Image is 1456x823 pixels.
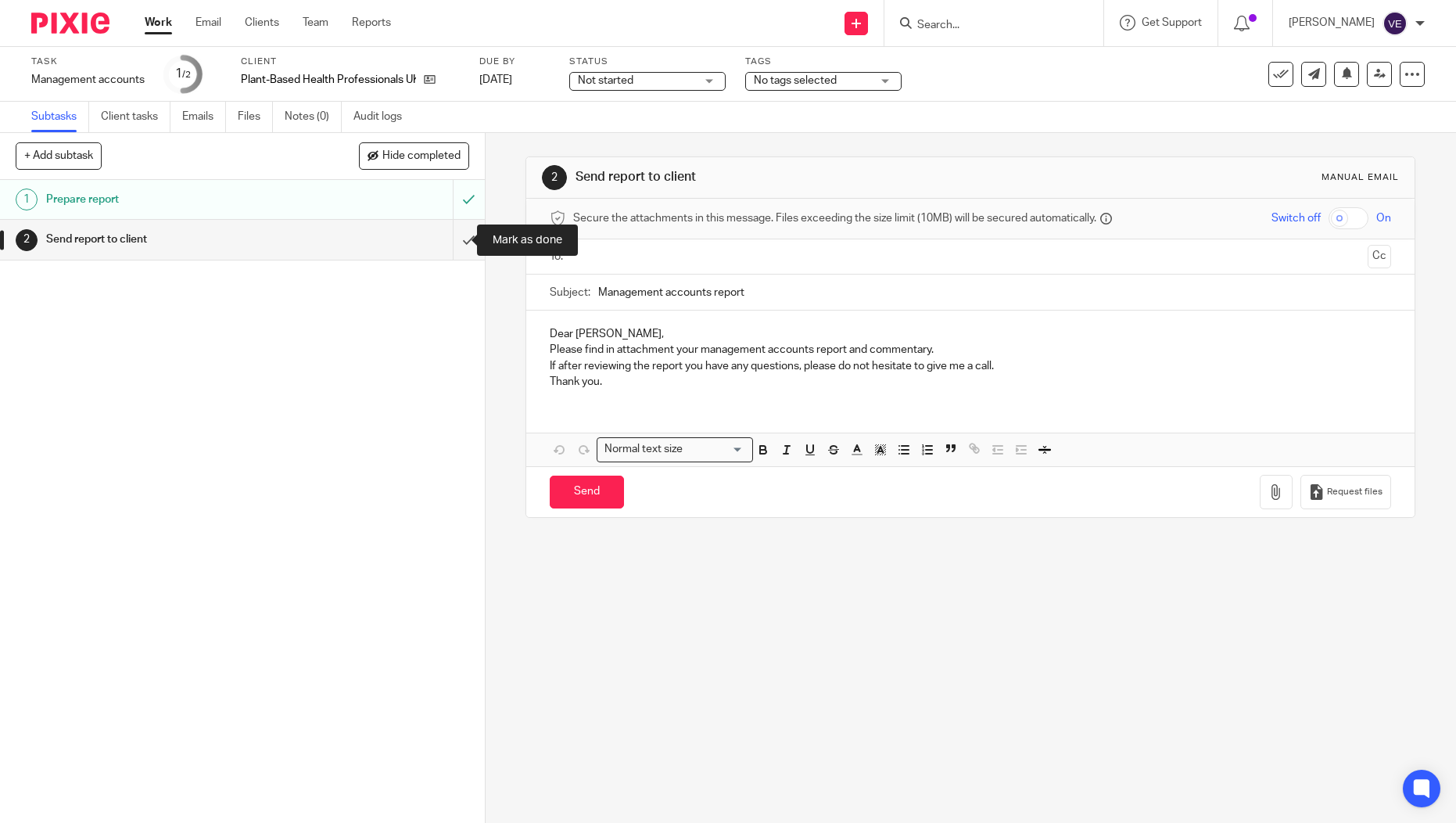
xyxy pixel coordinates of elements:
[569,56,726,68] label: Status
[31,13,109,34] img: Pixie
[601,441,686,458] span: Normal text size
[1303,41,1382,57] p: Task completed.
[550,374,1391,390] p: Thank you.
[182,70,191,79] small: /2
[479,74,512,85] span: [DATE]
[245,15,279,31] a: Clients
[31,56,145,68] label: Task
[31,72,145,88] div: Management accounts
[285,102,342,132] a: Notes (0)
[16,189,38,210] div: 1
[1376,210,1391,226] span: On
[542,165,567,190] div: 2
[754,75,837,86] span: No tags selected
[550,249,567,264] label: To:
[687,441,744,458] input: Search for option
[101,102,170,132] a: Client tasks
[16,142,102,169] button: + Add subtask
[550,342,1391,358] p: Please find in attachment your management accounts report and commentary.
[16,229,38,251] div: 2
[1327,486,1382,498] span: Request files
[576,169,1004,185] h1: Send report to client
[182,102,226,132] a: Emails
[353,102,414,132] a: Audit logs
[175,65,191,83] div: 1
[550,285,590,300] label: Subject:
[382,150,461,163] span: Hide completed
[550,358,1391,374] p: If after reviewing the report you have any questions, please do not hesitate to give me a call.
[573,210,1096,226] span: Secure the attachments in this message. Files exceeding the size limit (10MB) will be secured aut...
[195,15,221,31] a: Email
[550,476,624,509] input: Send
[238,102,273,132] a: Files
[241,56,460,68] label: Client
[479,56,550,68] label: Due by
[352,15,391,31] a: Reports
[1368,245,1391,268] button: Cc
[550,326,1391,342] p: Dear [PERSON_NAME],
[31,102,89,132] a: Subtasks
[1300,475,1391,510] button: Request files
[241,72,416,88] p: Plant-Based Health Professionals UK CIC
[1271,210,1321,226] span: Switch off
[578,75,633,86] span: Not started
[1382,11,1408,36] img: svg%3E
[597,437,753,462] div: Search for option
[46,188,307,211] h1: Prepare report
[303,15,328,31] a: Team
[46,228,307,251] h1: Send report to client
[145,15,172,31] a: Work
[1322,171,1399,184] div: Manual email
[359,142,469,169] button: Hide completed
